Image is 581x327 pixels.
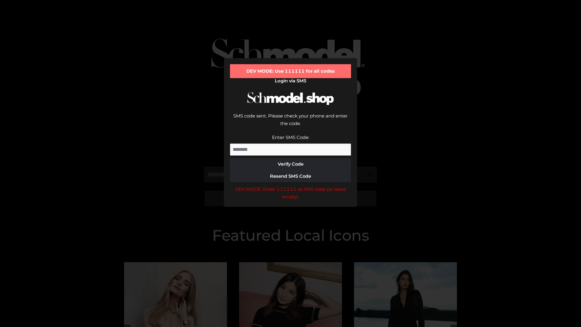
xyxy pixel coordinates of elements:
[230,64,351,78] div: DEV MODE: Use 111111 for all codes
[230,112,351,134] div: SMS code sent. Please check your phone and enter the code.
[245,87,336,111] img: Schmodel Logo
[230,158,351,170] button: Verify Code
[230,185,351,201] div: DEV MODE: Enter 111111 as SMS code (or leave empty).
[230,78,351,84] h2: Login via SMS
[230,170,351,182] button: Resend SMS Code
[272,134,309,140] label: Enter SMS Code:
